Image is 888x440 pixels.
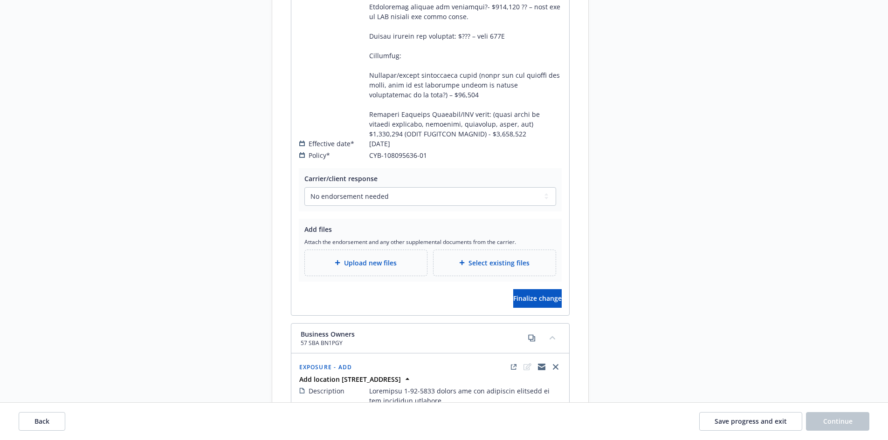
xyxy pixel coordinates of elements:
[433,250,556,276] div: Select existing files
[513,294,562,303] span: Finalize change
[522,361,533,372] span: edit
[291,324,569,353] div: Business Owners57 SBA BN1PGYcopycollapse content
[299,375,401,384] strong: Add location [STREET_ADDRESS]
[309,150,330,160] span: Policy*
[299,363,352,371] span: Exposure - Add
[34,417,49,426] span: Back
[304,250,427,276] div: Upload new files
[536,361,547,372] a: copyLogging
[19,412,65,431] button: Back
[304,174,378,183] span: Carrier/client response
[550,361,561,372] a: close
[823,417,853,426] span: Continue
[369,150,427,160] span: CYB-108095636-01
[309,139,354,149] span: Effective date*
[806,412,869,431] button: Continue
[369,139,390,149] span: [DATE]
[526,332,537,344] a: copy
[301,339,355,347] span: 57 SBA BN1PGY
[468,258,530,268] span: Select existing files
[545,330,560,345] button: collapse content
[699,412,802,431] button: Save progress and exit
[508,361,519,372] a: external
[301,329,355,339] span: Business Owners
[513,289,562,308] button: Finalize change
[304,238,556,246] span: Attach the endorsement and any other supplemental documents from the carrier.
[309,386,344,396] span: Description
[344,258,397,268] span: Upload new files
[304,225,332,234] span: Add files
[715,417,787,426] span: Save progress and exit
